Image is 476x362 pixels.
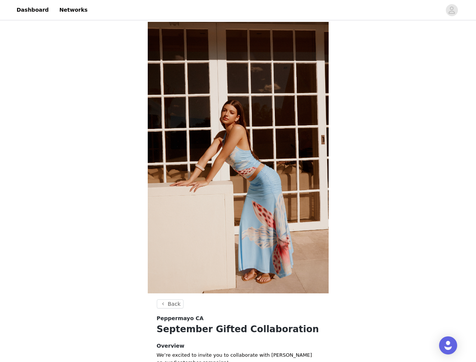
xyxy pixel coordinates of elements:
a: Networks [55,2,92,18]
div: Open Intercom Messenger [439,336,457,354]
h1: September Gifted Collaboration [157,322,320,336]
img: campaign image [148,22,329,293]
span: Peppermayo CA [157,314,204,322]
div: avatar [448,4,455,16]
button: Back [157,299,184,308]
a: Dashboard [12,2,53,18]
h4: Overview [157,342,320,350]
